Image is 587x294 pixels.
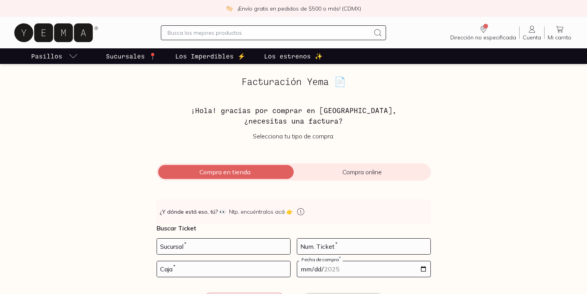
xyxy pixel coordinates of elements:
p: Los Imperdibles ⚡️ [175,51,245,61]
img: check [226,5,233,12]
p: Pasillos [31,51,62,61]
input: 14-05-2023 [297,261,430,277]
h3: ¡Hola! gracias por comprar en [GEOGRAPHIC_DATA], ¿necesitas una factura? [157,105,431,126]
input: 123 [297,239,430,254]
a: Los Imperdibles ⚡️ [174,48,247,64]
strong: ¿Y dónde está eso, tú? [160,208,226,216]
input: 728 [157,239,290,254]
a: Mi carrito [545,25,575,41]
a: Dirección no especificada [447,25,519,41]
label: Fecha de compra [299,257,343,262]
span: Compra online [294,168,431,176]
h2: Facturación Yema 📄 [157,76,431,87]
a: pasillo-todos-link [30,48,79,64]
span: Mi carrito [548,34,571,41]
span: Dirección no especificada [450,34,516,41]
span: 👀 [219,208,226,216]
p: Selecciona tu tipo de compra: [157,132,431,140]
a: Sucursales 📍 [104,48,158,64]
input: Busca los mejores productos [167,28,370,37]
a: Los estrenos ✨ [263,48,324,64]
span: Compra en tienda [157,168,294,176]
input: 03 [157,261,290,277]
span: Ntp, encuéntralos acá 👉 [229,208,293,216]
p: ¡Envío gratis en pedidos de $500 o más! (CDMX) [238,5,361,12]
p: Los estrenos ✨ [264,51,323,61]
p: Sucursales 📍 [106,51,157,61]
span: Cuenta [523,34,541,41]
p: Buscar Ticket [157,224,431,232]
a: Cuenta [520,25,544,41]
